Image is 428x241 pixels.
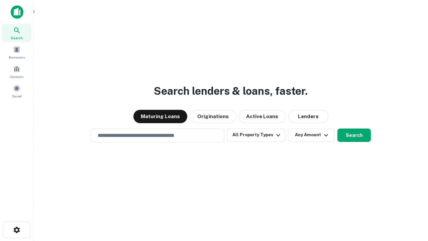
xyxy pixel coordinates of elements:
[239,110,286,123] button: Active Loans
[288,110,328,123] button: Lenders
[2,43,31,61] a: Borrowers
[288,129,335,142] button: Any Amount
[2,24,31,42] a: Search
[154,83,308,99] h3: Search lenders & loans, faster.
[11,35,23,41] span: Search
[227,129,285,142] button: All Property Types
[10,74,23,79] span: Contacts
[11,5,23,19] img: capitalize-icon.png
[133,110,187,123] button: Maturing Loans
[2,82,31,100] a: Saved
[190,110,236,123] button: Originations
[9,55,25,60] span: Borrowers
[12,93,22,99] span: Saved
[2,63,31,81] a: Contacts
[337,129,371,142] button: Search
[395,187,428,220] iframe: Chat Widget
